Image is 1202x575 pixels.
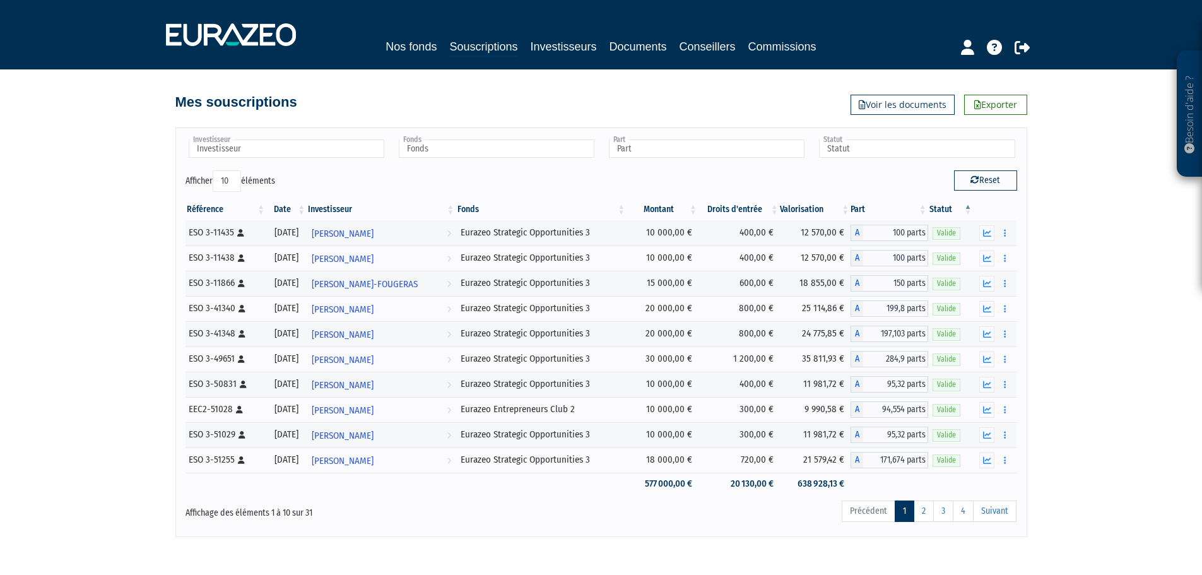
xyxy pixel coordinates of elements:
[236,406,243,413] i: [Français] Personne physique
[895,501,914,522] a: 1
[447,298,451,321] i: Voir l'investisseur
[627,347,698,372] td: 30 000,00 €
[166,23,296,46] img: 1732889491-logotype_eurazeo_blanc_rvb.png
[933,278,960,290] span: Valide
[863,326,928,342] span: 197,103 parts
[780,271,851,296] td: 18 855,00 €
[933,429,960,441] span: Valide
[780,397,851,422] td: 9 990,58 €
[933,454,960,466] span: Valide
[461,226,623,239] div: Eurazeo Strategic Opportunities 3
[964,95,1027,115] a: Exporter
[189,352,262,365] div: ESO 3-49651
[189,276,262,290] div: ESO 3-11866
[461,403,623,416] div: Eurazeo Entrepreneurs Club 2
[851,326,863,342] span: A
[780,473,851,495] td: 638 928,13 €
[698,448,780,473] td: 720,00 €
[307,321,456,347] a: [PERSON_NAME]
[307,347,456,372] a: [PERSON_NAME]
[627,321,698,347] td: 20 000,00 €
[271,226,302,239] div: [DATE]
[239,431,245,439] i: [Français] Personne physique
[447,374,451,397] i: Voir l'investisseur
[780,220,851,246] td: 12 570,00 €
[851,427,863,443] span: A
[307,372,456,397] a: [PERSON_NAME]
[627,448,698,473] td: 18 000,00 €
[307,448,456,473] a: [PERSON_NAME]
[239,305,245,312] i: [Français] Personne physique
[698,473,780,495] td: 20 130,00 €
[237,229,244,237] i: [Français] Personne physique
[271,352,302,365] div: [DATE]
[914,501,934,522] a: 2
[271,428,302,441] div: [DATE]
[954,170,1017,191] button: Reset
[312,323,374,347] span: [PERSON_NAME]
[271,327,302,340] div: [DATE]
[610,38,667,56] a: Documents
[627,296,698,321] td: 20 000,00 €
[447,399,451,422] i: Voir l'investisseur
[312,222,374,246] span: [PERSON_NAME]
[530,38,596,56] a: Investisseurs
[780,347,851,372] td: 35 811,93 €
[698,271,780,296] td: 600,00 €
[627,397,698,422] td: 10 000,00 €
[189,251,262,264] div: ESO 3-11438
[933,353,960,365] span: Valide
[973,501,1016,522] a: Suivant
[627,199,698,220] th: Montant: activer pour trier la colonne par ordre croissant
[851,376,863,393] span: A
[698,199,780,220] th: Droits d'entrée: activer pour trier la colonne par ordre croissant
[863,250,928,266] span: 100 parts
[461,377,623,391] div: Eurazeo Strategic Opportunities 3
[461,453,623,466] div: Eurazeo Strategic Opportunities 3
[851,300,863,317] span: A
[271,403,302,416] div: [DATE]
[307,220,456,246] a: [PERSON_NAME]
[312,348,374,372] span: [PERSON_NAME]
[851,250,863,266] span: A
[461,428,623,441] div: Eurazeo Strategic Opportunities 3
[627,246,698,271] td: 10 000,00 €
[186,170,275,192] label: Afficher éléments
[780,422,851,448] td: 11 981,72 €
[240,381,247,388] i: [Français] Personne physique
[863,351,928,367] span: 284,9 parts
[933,328,960,340] span: Valide
[312,449,374,473] span: [PERSON_NAME]
[186,199,267,220] th: Référence : activer pour trier la colonne par ordre croissant
[307,246,456,271] a: [PERSON_NAME]
[863,427,928,443] span: 95,32 parts
[851,275,928,292] div: A - Eurazeo Strategic Opportunities 3
[386,38,437,56] a: Nos fonds
[698,422,780,448] td: 300,00 €
[189,403,262,416] div: EEC2-51028
[680,38,736,56] a: Conseillers
[933,227,960,239] span: Valide
[213,170,241,192] select: Afficheréléments
[447,273,451,296] i: Voir l'investisseur
[851,427,928,443] div: A - Eurazeo Strategic Opportunities 3
[447,222,451,246] i: Voir l'investisseur
[447,247,451,271] i: Voir l'investisseur
[863,275,928,292] span: 150 parts
[239,330,245,338] i: [Français] Personne physique
[189,226,262,239] div: ESO 3-11435
[447,424,451,448] i: Voir l'investisseur
[698,372,780,397] td: 400,00 €
[238,456,245,464] i: [Français] Personne physique
[863,376,928,393] span: 95,32 parts
[851,351,928,367] div: A - Eurazeo Strategic Opportunities 3
[238,355,245,363] i: [Français] Personne physique
[780,246,851,271] td: 12 570,00 €
[447,449,451,473] i: Voir l'investisseur
[933,379,960,391] span: Valide
[933,501,953,522] a: 3
[863,452,928,468] span: 171,674 parts
[780,199,851,220] th: Valorisation: activer pour trier la colonne par ordre croissant
[189,302,262,315] div: ESO 3-41340
[953,501,974,522] a: 4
